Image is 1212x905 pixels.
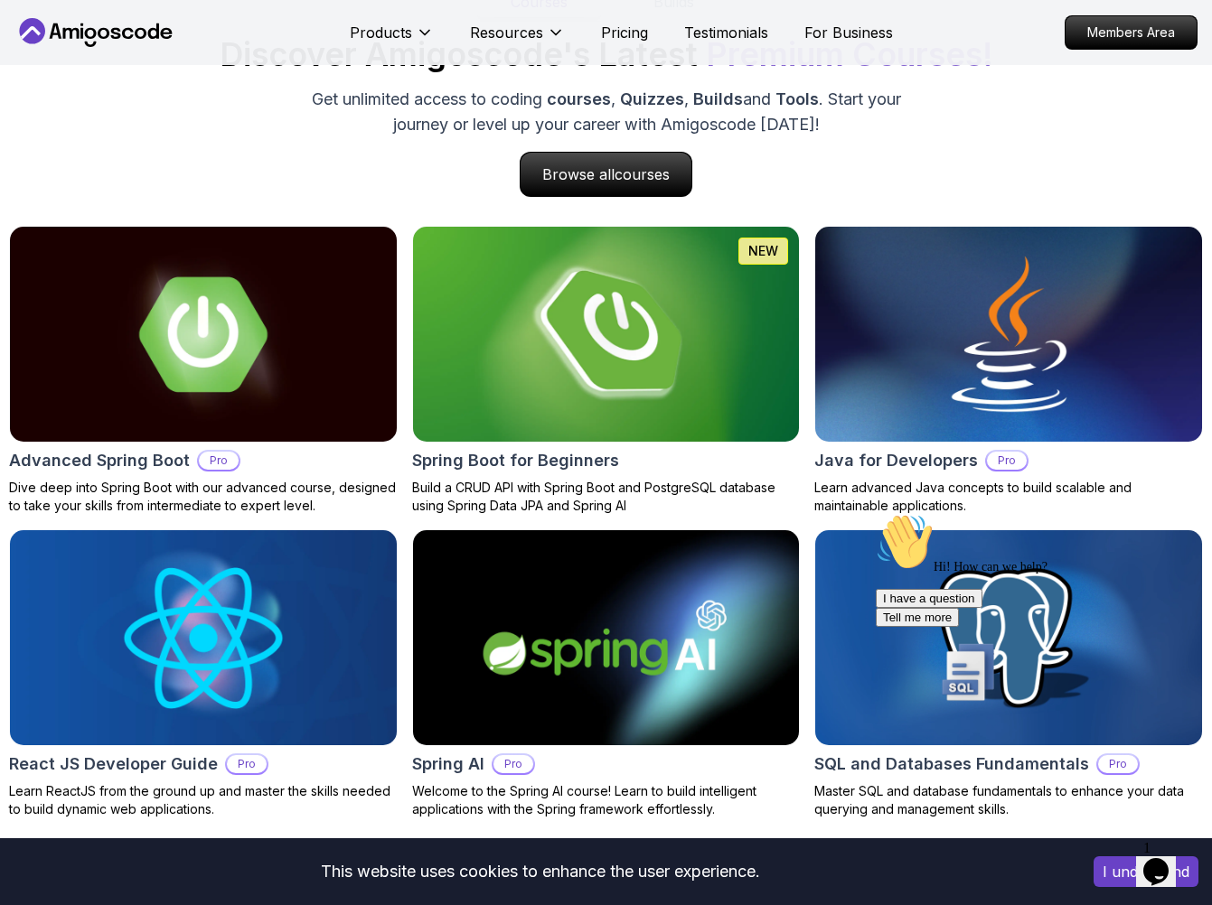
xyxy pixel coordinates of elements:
[9,529,398,818] a: React JS Developer Guide cardReact JS Developer GuideProLearn ReactJS from the ground up and mast...
[412,479,801,515] p: Build a CRUD API with Spring Boot and PostgreSQL database using Spring Data JPA and Spring AI
[814,479,1203,515] p: Learn advanced Java concepts to build scalable and maintainable applications.
[412,448,619,473] h2: Spring Boot for Beginners
[412,226,801,515] a: Spring Boot for Beginners cardNEWSpring Boot for BeginnersBuild a CRUD API with Spring Boot and P...
[350,22,434,58] button: Products
[814,448,978,473] h2: Java for Developers
[7,7,333,121] div: 👋Hi! How can we help?I have a questionTell me more
[14,852,1066,891] div: This website uses cookies to enhance the user experience.
[1065,15,1198,50] a: Members Area
[403,221,809,447] img: Spring Boot for Beginners card
[9,751,218,777] h2: React JS Developer Guide
[869,506,1194,824] iframe: chat widget
[814,226,1203,515] a: Java for Developers cardJava for DevelopersProLearn advanced Java concepts to build scalable and ...
[7,54,179,68] span: Hi! How can we help?
[987,452,1027,470] p: Pro
[814,751,1089,777] h2: SQL and Databases Fundamentals
[693,89,743,108] span: Builds
[814,782,1203,818] p: Master SQL and database fundamentals to enhance your data querying and management skills.
[413,530,800,745] img: Spring AI card
[9,226,398,515] a: Advanced Spring Boot cardAdvanced Spring BootProDive deep into Spring Boot with our advanced cour...
[684,22,768,43] a: Testimonials
[814,529,1203,818] a: SQL and Databases Fundamentals cardSQL and Databases FundamentalsProMaster SQL and database funda...
[748,242,778,260] p: NEW
[775,89,819,108] span: Tools
[220,36,993,72] h2: Discover Amigoscode's Latest
[1136,833,1194,887] iframe: chat widget
[227,755,267,773] p: Pro
[815,227,1202,442] img: Java for Developers card
[10,227,397,442] img: Advanced Spring Boot card
[412,782,801,818] p: Welcome to the Spring AI course! Learn to build intelligent applications with the Spring framewor...
[10,530,397,745] img: React JS Developer Guide card
[7,83,114,102] button: I have a question
[470,22,565,58] button: Resources
[493,755,533,773] p: Pro
[615,165,670,183] span: courses
[815,530,1202,745] img: SQL and Databases Fundamentals card
[303,87,910,137] p: Get unlimited access to coding , , and . Start your journey or level up your career with Amigosco...
[1094,856,1198,887] button: Accept cookies
[547,89,611,108] span: courses
[7,102,90,121] button: Tell me more
[7,7,65,65] img: :wave:
[412,529,801,818] a: Spring AI cardSpring AIProWelcome to the Spring AI course! Learn to build intelligent application...
[520,152,692,197] a: Browse allcourses
[412,751,484,777] h2: Spring AI
[804,22,893,43] a: For Business
[521,153,691,196] p: Browse all
[199,452,239,470] p: Pro
[1066,16,1197,49] p: Members Area
[350,22,412,43] p: Products
[470,22,543,43] p: Resources
[9,479,398,515] p: Dive deep into Spring Boot with our advanced course, designed to take your skills from intermedia...
[9,782,398,818] p: Learn ReactJS from the ground up and master the skills needed to build dynamic web applications.
[9,448,190,473] h2: Advanced Spring Boot
[601,22,648,43] a: Pricing
[620,89,684,108] span: Quizzes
